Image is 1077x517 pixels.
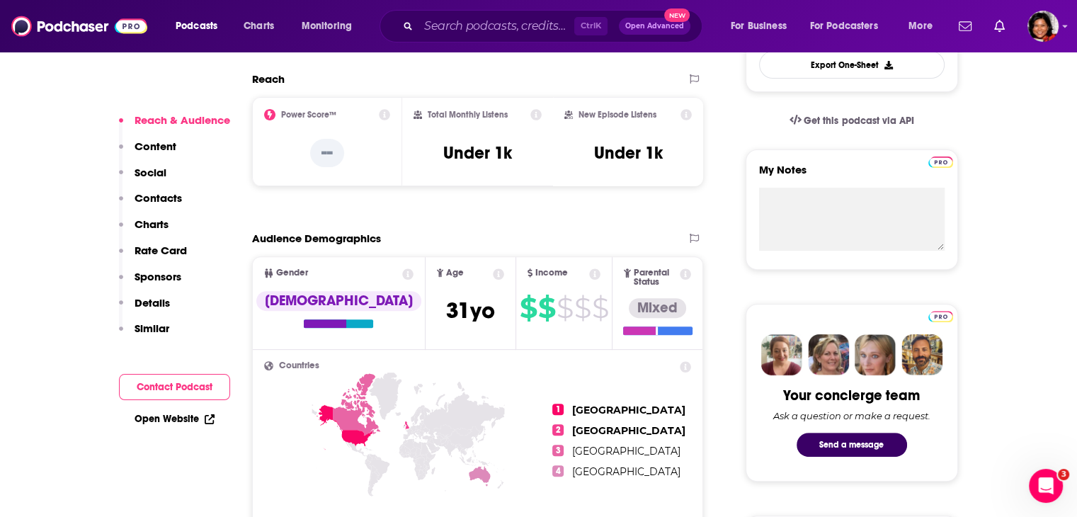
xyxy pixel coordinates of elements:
div: Mixed [629,298,686,318]
label: My Notes [759,163,945,188]
button: Contacts [119,191,182,217]
span: Logged in as terelynbc [1027,11,1059,42]
div: Ask a question or make a request. [773,410,930,421]
p: Charts [135,217,169,231]
button: open menu [899,15,950,38]
span: $ [538,297,555,319]
span: [GEOGRAPHIC_DATA] [572,404,685,416]
span: Podcasts [176,16,217,36]
img: Barbara Profile [808,334,849,375]
a: Open Website [135,413,215,425]
span: 3 [1058,469,1069,480]
span: 3 [552,445,564,456]
p: Details [135,296,170,309]
div: Search podcasts, credits, & more... [393,10,716,42]
h2: Power Score™ [281,110,336,120]
a: Show notifications dropdown [953,14,977,38]
span: For Business [731,16,787,36]
span: $ [557,297,573,319]
button: Send a message [797,433,907,457]
button: Show profile menu [1027,11,1059,42]
button: Content [119,140,176,166]
button: Social [119,166,166,192]
span: 4 [552,465,564,477]
iframe: Intercom live chat [1029,469,1063,503]
p: Similar [135,322,169,335]
span: More [908,16,933,36]
span: 2 [552,424,564,436]
button: open menu [801,15,899,38]
span: $ [574,297,591,319]
p: Sponsors [135,270,181,283]
p: Rate Card [135,244,187,257]
button: Similar [119,322,169,348]
input: Search podcasts, credits, & more... [418,15,574,38]
span: Open Advanced [625,23,684,30]
span: Parental Status [634,268,678,287]
button: Open AdvancedNew [619,18,690,35]
button: Export One-Sheet [759,51,945,79]
span: Countries [279,361,319,370]
p: Reach & Audience [135,113,230,127]
span: $ [592,297,608,319]
div: [DEMOGRAPHIC_DATA] [256,291,421,311]
img: Podchaser - Follow, Share and Rate Podcasts [11,13,147,40]
button: open menu [721,15,804,38]
span: Income [535,268,568,278]
span: 1 [552,404,564,415]
button: Contact Podcast [119,374,230,400]
a: Get this podcast via API [778,103,925,138]
span: New [664,8,690,22]
span: Age [446,268,464,278]
span: [GEOGRAPHIC_DATA] [572,465,680,478]
span: 31 yo [446,297,495,324]
a: Charts [234,15,283,38]
img: Podchaser Pro [928,157,953,168]
a: Show notifications dropdown [988,14,1010,38]
h2: New Episode Listens [579,110,656,120]
span: Gender [276,268,308,278]
button: Reach & Audience [119,113,230,140]
span: Ctrl K [574,17,608,35]
img: User Profile [1027,11,1059,42]
button: Rate Card [119,244,187,270]
button: Sponsors [119,270,181,296]
span: [GEOGRAPHIC_DATA] [572,445,680,458]
p: Contacts [135,191,182,205]
p: Content [135,140,176,153]
a: Pro website [928,154,953,168]
span: For Podcasters [810,16,878,36]
img: Jules Profile [855,334,896,375]
button: Charts [119,217,169,244]
button: Details [119,296,170,322]
img: Podchaser Pro [928,311,953,322]
h2: Total Monthly Listens [428,110,508,120]
div: Your concierge team [783,387,920,404]
p: -- [310,139,344,167]
h2: Reach [252,72,285,86]
span: $ [520,297,537,319]
button: open menu [292,15,370,38]
img: Jon Profile [901,334,942,375]
button: open menu [166,15,236,38]
span: Monitoring [302,16,352,36]
span: Get this podcast via API [804,115,913,127]
p: Social [135,166,166,179]
h3: Under 1k [594,142,663,164]
span: [GEOGRAPHIC_DATA] [572,424,685,437]
span: Charts [244,16,274,36]
img: Sydney Profile [761,334,802,375]
a: Pro website [928,309,953,322]
h2: Audience Demographics [252,232,381,245]
h3: Under 1k [443,142,512,164]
